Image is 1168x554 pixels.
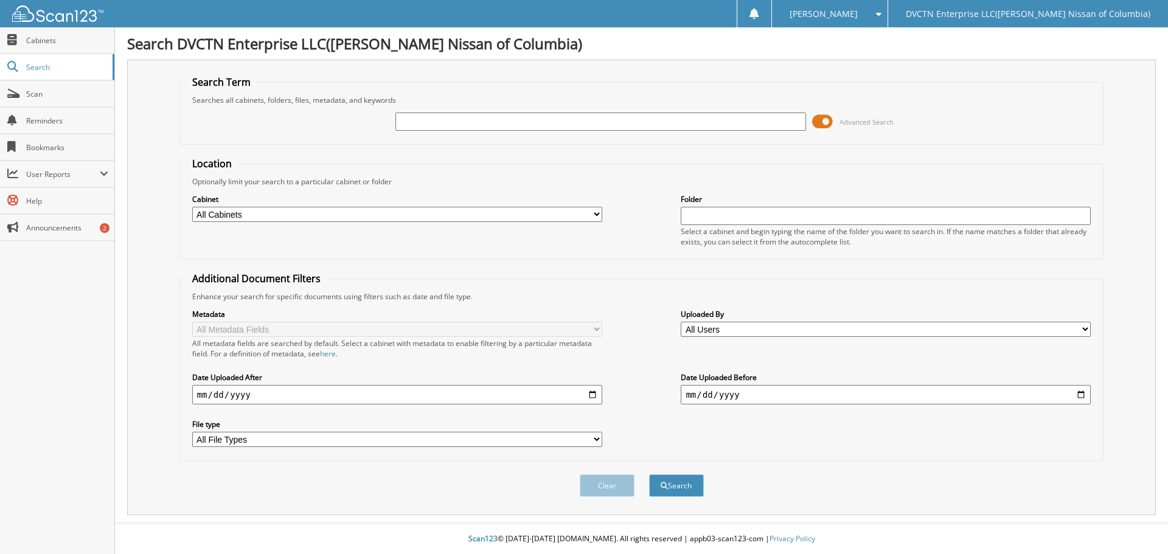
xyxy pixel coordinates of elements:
label: Date Uploaded Before [681,372,1091,383]
input: end [681,385,1091,404]
span: Help [26,196,108,206]
button: Clear [580,474,634,497]
span: [PERSON_NAME] [790,10,858,18]
label: Date Uploaded After [192,372,602,383]
label: Uploaded By [681,309,1091,319]
input: start [192,385,602,404]
span: Advanced Search [839,117,894,126]
div: All metadata fields are searched by default. Select a cabinet with metadata to enable filtering b... [192,338,602,359]
div: © [DATE]-[DATE] [DOMAIN_NAME]. All rights reserved | appb03-scan123-com | [115,524,1168,554]
label: Metadata [192,309,602,319]
label: File type [192,419,602,429]
span: Search [26,62,106,72]
label: Cabinet [192,194,602,204]
span: Scan [26,89,108,99]
h1: Search DVCTN Enterprise LLC([PERSON_NAME] Nissan of Columbia) [127,33,1156,54]
label: Folder [681,194,1091,204]
button: Search [649,474,704,497]
legend: Search Term [186,75,257,89]
span: User Reports [26,169,100,179]
img: scan123-logo-white.svg [12,5,103,22]
div: Optionally limit your search to a particular cabinet or folder [186,176,1097,187]
span: DVCTN Enterprise LLC([PERSON_NAME] Nissan of Columbia) [906,10,1150,18]
span: Cabinets [26,35,108,46]
legend: Location [186,157,238,170]
span: Scan123 [468,533,498,544]
a: here [320,348,336,359]
span: Reminders [26,116,108,126]
legend: Additional Document Filters [186,272,327,285]
div: 2 [100,223,109,233]
div: Searches all cabinets, folders, files, metadata, and keywords [186,95,1097,105]
span: Announcements [26,223,108,233]
span: Bookmarks [26,142,108,153]
a: Privacy Policy [770,533,815,544]
div: Enhance your search for specific documents using filters such as date and file type. [186,291,1097,302]
div: Select a cabinet and begin typing the name of the folder you want to search in. If the name match... [681,226,1091,247]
